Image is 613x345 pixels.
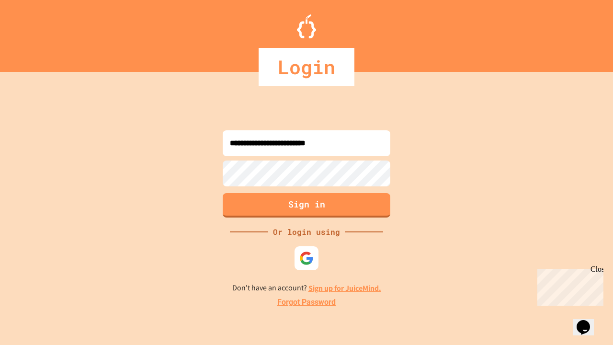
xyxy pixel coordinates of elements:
a: Forgot Password [277,297,336,308]
p: Don't have an account? [232,282,381,294]
iframe: chat widget [573,307,603,335]
img: google-icon.svg [299,251,314,265]
div: Or login using [268,226,345,238]
div: Chat with us now!Close [4,4,66,61]
img: Logo.svg [297,14,316,38]
a: Sign up for JuiceMind. [308,283,381,293]
iframe: chat widget [534,265,603,306]
div: Login [259,48,354,86]
button: Sign in [223,193,390,218]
